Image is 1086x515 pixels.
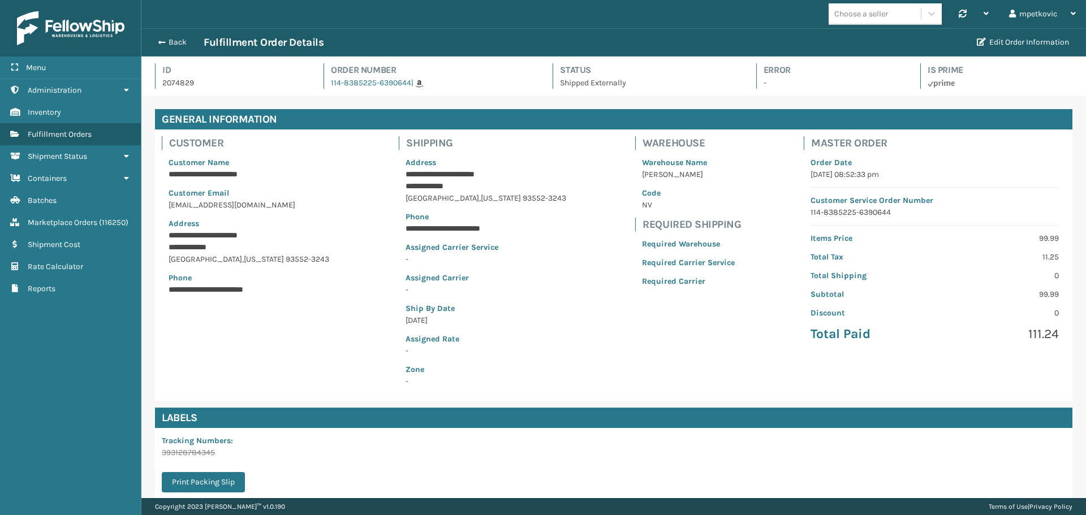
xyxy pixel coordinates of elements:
[928,63,1072,77] h4: Is Prime
[28,152,87,161] span: Shipment Status
[28,196,57,205] span: Batches
[479,193,481,203] span: ,
[169,187,330,199] p: Customer Email
[169,136,337,150] h4: Customer
[811,206,1059,218] p: 114-8385225-6390644
[989,503,1028,510] a: Terms of Use
[331,63,532,77] h4: Order Number
[834,8,888,20] div: Choose a seller
[643,218,742,231] h4: Required Shipping
[560,63,735,77] h4: Status
[642,257,735,269] p: Required Carrier Service
[28,218,97,227] span: Marketplace Orders
[169,272,330,284] p: Phone
[406,333,566,345] p: Assigned Rate
[481,193,521,203] span: [US_STATE]
[764,63,900,77] h4: Error
[169,219,199,228] span: Address
[942,307,1059,319] p: 0
[560,77,735,89] p: Shipped Externally
[169,254,242,264] span: [GEOGRAPHIC_DATA]
[152,37,204,47] button: Back
[811,136,1066,150] h4: Master Order
[169,199,330,211] p: [EMAIL_ADDRESS][DOMAIN_NAME]
[28,240,80,249] span: Shipment Cost
[244,254,284,264] span: [US_STATE]
[406,363,566,375] p: Zone
[811,270,928,282] p: Total Shipping
[406,253,566,265] p: -
[411,78,423,88] a: |
[162,77,303,89] p: 2074829
[28,284,55,293] span: Reports
[406,136,573,150] h4: Shipping
[977,38,986,46] i: Edit
[942,232,1059,244] p: 99.99
[331,78,411,88] a: 114-8385225-6390644
[155,109,1072,129] h4: General Information
[811,194,1059,206] p: Customer Service Order Number
[162,63,303,77] h4: Id
[811,251,928,263] p: Total Tax
[642,157,735,168] p: Warehouse Name
[642,168,735,180] p: [PERSON_NAME]
[811,168,1059,180] p: [DATE] 08:52:33 pm
[406,158,436,167] span: Address
[406,314,566,326] p: [DATE]
[406,211,566,223] p: Phone
[242,254,244,264] span: ,
[28,129,92,139] span: Fulfillment Orders
[970,31,1076,54] button: Edit Order Information
[942,288,1059,300] p: 99.99
[642,199,735,211] p: NV
[99,218,128,227] span: ( 116250 )
[169,157,330,168] p: Customer Name
[204,36,324,49] h3: Fulfillment Order Details
[406,284,566,296] p: -
[406,193,479,203] span: [GEOGRAPHIC_DATA]
[406,272,566,284] p: Assigned Carrier
[811,157,1059,168] p: Order Date
[162,447,252,458] p: 393128784345
[1029,503,1072,510] a: Privacy Policy
[811,288,928,300] p: Subtotal
[162,436,233,445] span: Tracking Numbers :
[406,345,566,357] p: -
[942,326,1059,343] p: 111.24
[942,270,1059,282] p: 0
[523,193,566,203] span: 93552-3243
[642,187,735,199] p: Code
[286,254,329,264] span: 93552-3243
[989,498,1072,515] div: |
[642,238,735,250] p: Required Warehouse
[411,78,413,88] span: |
[643,136,742,150] h4: Warehouse
[155,498,285,515] p: Copyright 2023 [PERSON_NAME]™ v 1.0.190
[162,472,245,492] button: Print Packing Slip
[406,241,566,253] p: Assigned Carrier Service
[811,232,928,244] p: Items Price
[942,251,1059,263] p: 11.25
[811,307,928,319] p: Discount
[406,302,566,314] p: Ship By Date
[642,275,735,287] p: Required Carrier
[811,326,928,343] p: Total Paid
[406,363,566,386] span: -
[28,174,67,183] span: Containers
[26,63,46,72] span: Menu
[764,77,900,89] p: -
[155,408,1072,428] h4: Labels
[28,262,83,271] span: Rate Calculator
[28,107,61,117] span: Inventory
[17,11,124,45] img: logo
[28,85,81,95] span: Administration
